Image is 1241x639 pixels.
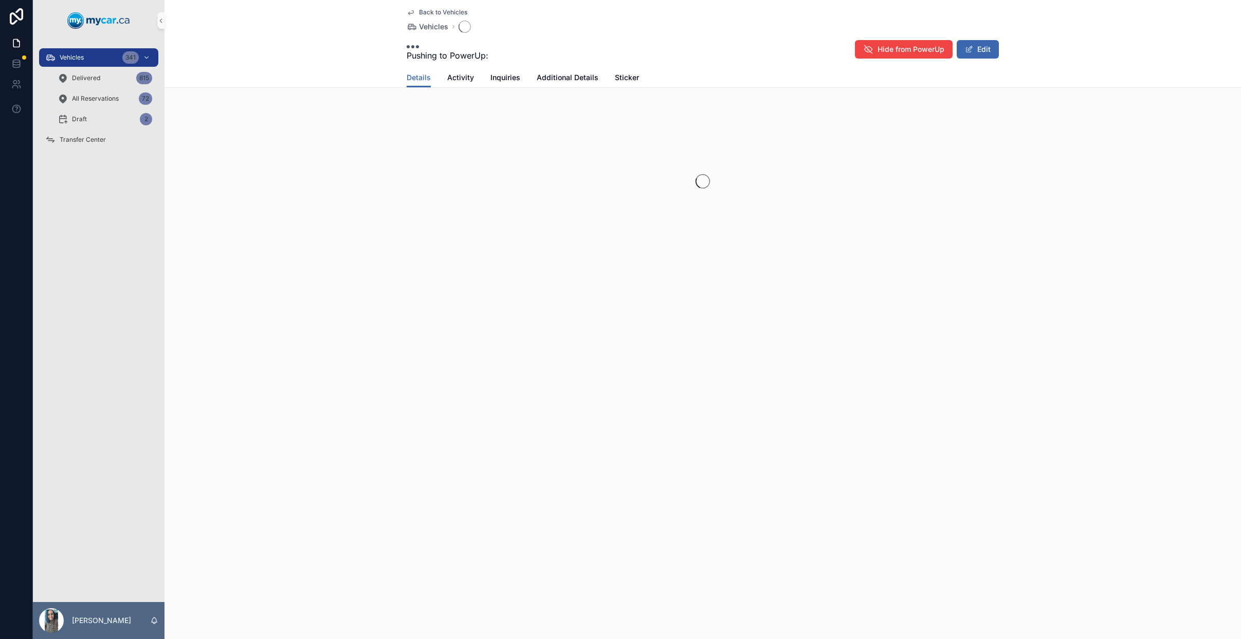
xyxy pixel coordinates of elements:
img: App logo [67,12,130,29]
a: Vehicles341 [39,48,158,67]
a: Details [407,68,431,88]
span: Sticker [615,72,639,83]
div: 815 [136,72,152,84]
span: Draft [72,115,87,123]
a: Inquiries [490,68,520,89]
a: Back to Vehicles [407,8,467,16]
span: Inquiries [490,72,520,83]
a: Draft2 [51,110,158,128]
a: Additional Details [537,68,598,89]
span: Back to Vehicles [419,8,467,16]
span: Hide from PowerUp [878,44,944,54]
a: Sticker [615,68,639,89]
a: Transfer Center [39,130,158,149]
span: All Reservations [72,95,119,103]
div: 2 [140,113,152,125]
span: Vehicles [60,53,84,62]
div: 341 [122,51,139,64]
button: Hide from PowerUp [855,40,953,59]
a: Delivered815 [51,69,158,87]
span: Delivered [72,74,100,82]
button: Edit [957,40,999,59]
span: Vehicles [419,22,448,32]
a: Activity [447,68,474,89]
a: All Reservations72 [51,89,158,108]
span: Transfer Center [60,136,106,144]
div: 72 [139,92,152,105]
div: scrollable content [33,41,165,162]
span: Additional Details [537,72,598,83]
p: [PERSON_NAME] [72,615,131,626]
a: Vehicles [407,22,448,32]
span: Activity [447,72,474,83]
span: Pushing to PowerUp: [407,49,488,62]
span: Details [407,72,431,83]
